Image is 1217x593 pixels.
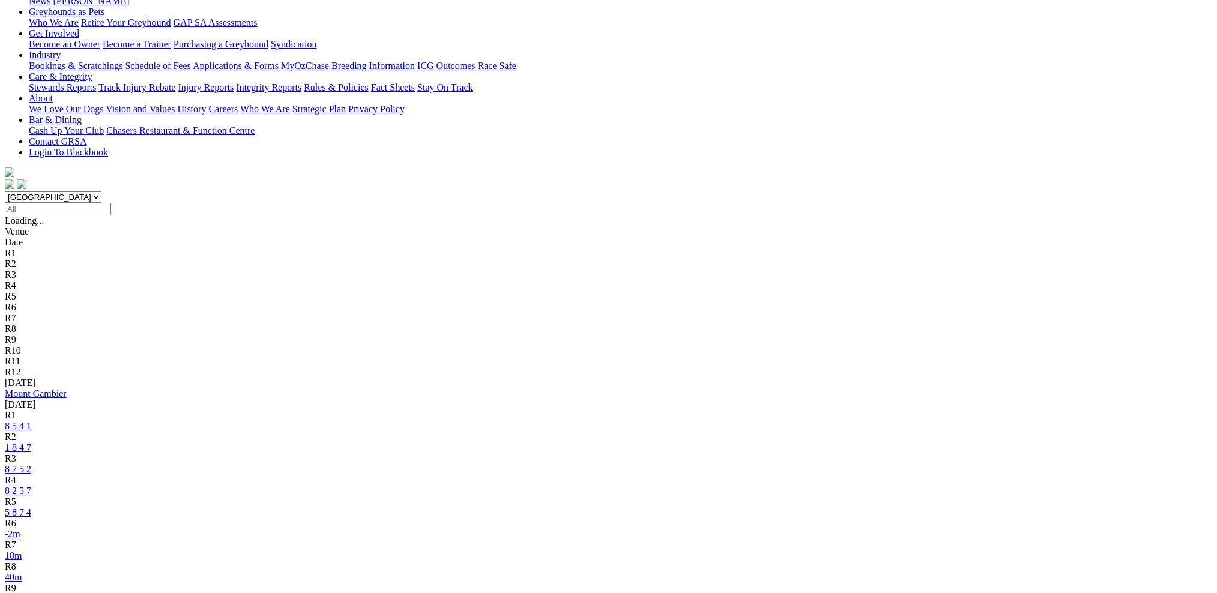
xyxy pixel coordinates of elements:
[29,17,1212,28] div: Greyhounds as Pets
[5,167,14,177] img: logo-grsa-white.png
[417,61,475,71] a: ICG Outcomes
[348,104,405,114] a: Privacy Policy
[29,82,1212,93] div: Care & Integrity
[29,39,100,49] a: Become an Owner
[5,432,1212,442] div: R2
[193,61,279,71] a: Applications & Forms
[29,50,61,60] a: Industry
[177,104,206,114] a: History
[29,82,96,92] a: Stewards Reports
[29,147,108,157] a: Login To Blackbook
[371,82,415,92] a: Fact Sheets
[5,410,1212,421] div: R1
[29,125,1212,136] div: Bar & Dining
[271,39,316,49] a: Syndication
[5,345,1212,356] div: R10
[98,82,175,92] a: Track Injury Rebate
[29,125,104,136] a: Cash Up Your Club
[5,572,22,582] a: 40m
[174,39,268,49] a: Purchasing a Greyhound
[29,61,1212,71] div: Industry
[103,39,171,49] a: Become a Trainer
[331,61,415,71] a: Breeding Information
[5,442,31,453] a: 1 8 4 7
[292,104,346,114] a: Strategic Plan
[5,518,1212,529] div: R6
[29,104,103,114] a: We Love Our Dogs
[5,334,1212,345] div: R9
[5,507,31,517] a: 5 8 7 4
[106,104,175,114] a: Vision and Values
[5,302,1212,313] div: R6
[281,61,329,71] a: MyOzChase
[5,226,1212,237] div: Venue
[29,104,1212,115] div: About
[5,529,20,539] a: -2m
[477,61,516,71] a: Race Safe
[5,367,1212,378] div: R12
[5,324,1212,334] div: R8
[5,475,1212,486] div: R4
[417,82,473,92] a: Stay On Track
[178,82,234,92] a: Injury Reports
[29,17,79,28] a: Who We Are
[29,136,86,146] a: Contact GRSA
[5,248,1212,259] div: R1
[208,104,238,114] a: Careers
[17,179,26,189] img: twitter.svg
[81,17,171,28] a: Retire Your Greyhound
[5,378,1212,388] div: [DATE]
[5,486,31,496] a: 8 2 5 7
[5,313,1212,324] div: R7
[29,7,104,17] a: Greyhounds as Pets
[5,280,1212,291] div: R4
[29,93,53,103] a: About
[29,115,82,125] a: Bar & Dining
[5,421,31,431] a: 8 5 4 1
[5,540,1212,550] div: R7
[5,179,14,189] img: facebook.svg
[5,203,111,215] input: Select date
[240,104,290,114] a: Who We Are
[5,453,1212,464] div: R3
[29,71,92,82] a: Care & Integrity
[29,28,79,38] a: Get Involved
[5,496,1212,507] div: R5
[304,82,369,92] a: Rules & Policies
[5,356,1212,367] div: R11
[236,82,301,92] a: Integrity Reports
[125,61,190,71] a: Schedule of Fees
[5,561,1212,572] div: R8
[106,125,255,136] a: Chasers Restaurant & Function Centre
[5,291,1212,302] div: R5
[29,39,1212,50] div: Get Involved
[5,464,31,474] a: 8 7 5 2
[5,550,22,561] a: 18m
[5,259,1212,269] div: R2
[29,61,122,71] a: Bookings & Scratchings
[5,388,67,399] a: Mount Gambier
[5,215,44,226] span: Loading...
[5,399,1212,410] div: [DATE]
[5,269,1212,280] div: R3
[174,17,258,28] a: GAP SA Assessments
[5,237,1212,248] div: Date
